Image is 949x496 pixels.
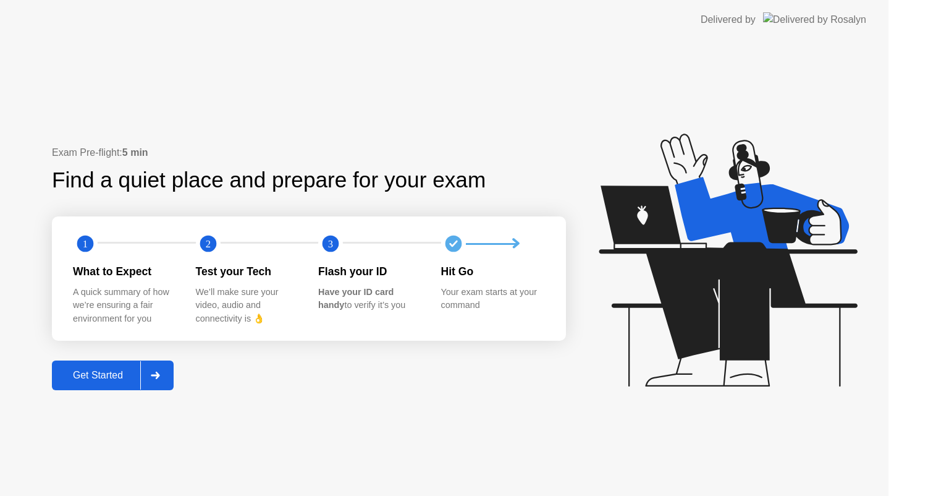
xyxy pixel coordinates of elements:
[441,286,544,312] div: Your exam starts at your command
[205,238,210,250] text: 2
[318,286,421,312] div: to verify it’s you
[763,12,866,27] img: Delivered by Rosalyn
[52,164,487,197] div: Find a quiet place and prepare for your exam
[701,12,756,27] div: Delivered by
[196,263,299,280] div: Test your Tech
[318,287,394,310] b: Have your ID card handy
[196,286,299,326] div: We’ll make sure your video, audio and connectivity is 👌
[122,147,148,158] b: 5 min
[318,263,421,280] div: Flash your ID
[441,263,544,280] div: Hit Go
[83,238,88,250] text: 1
[328,238,333,250] text: 3
[73,263,176,280] div: What to Expect
[73,286,176,326] div: A quick summary of how we’re ensuring a fair environment for you
[52,361,174,390] button: Get Started
[52,145,566,160] div: Exam Pre-flight:
[56,370,140,381] div: Get Started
